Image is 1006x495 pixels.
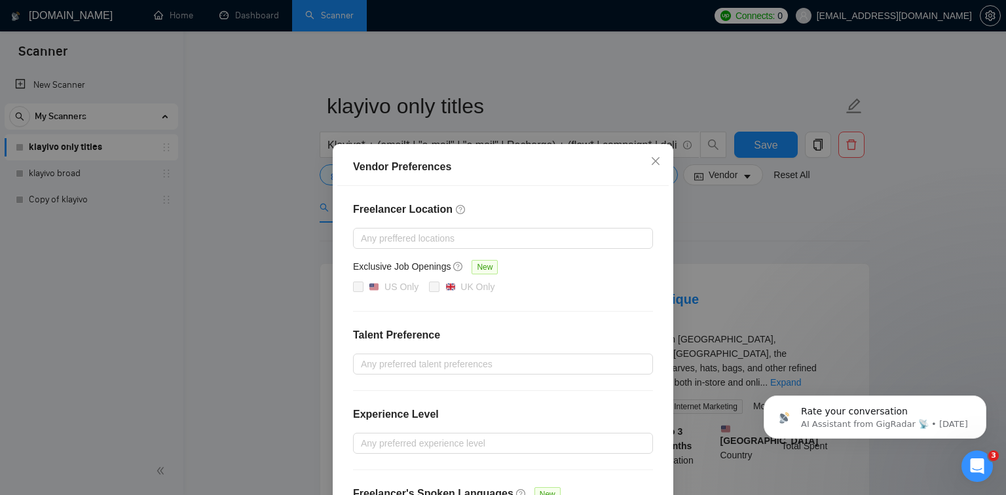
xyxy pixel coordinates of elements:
[638,144,673,179] button: Close
[650,156,661,166] span: close
[988,450,999,461] span: 3
[446,282,455,291] img: 🇬🇧
[353,202,653,217] h4: Freelancer Location
[472,260,498,274] span: New
[384,280,419,294] div: US Only
[453,261,464,272] span: question-circle
[456,204,466,215] span: question-circle
[369,282,379,291] img: 🇺🇸
[353,259,451,274] h5: Exclusive Job Openings
[460,280,494,294] div: UK Only
[353,159,653,175] div: Vendor Preferences
[353,407,439,422] h4: Experience Level
[961,450,993,482] iframe: Intercom live chat
[744,368,1006,460] iframe: Intercom notifications message
[353,327,653,343] h4: Talent Preference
